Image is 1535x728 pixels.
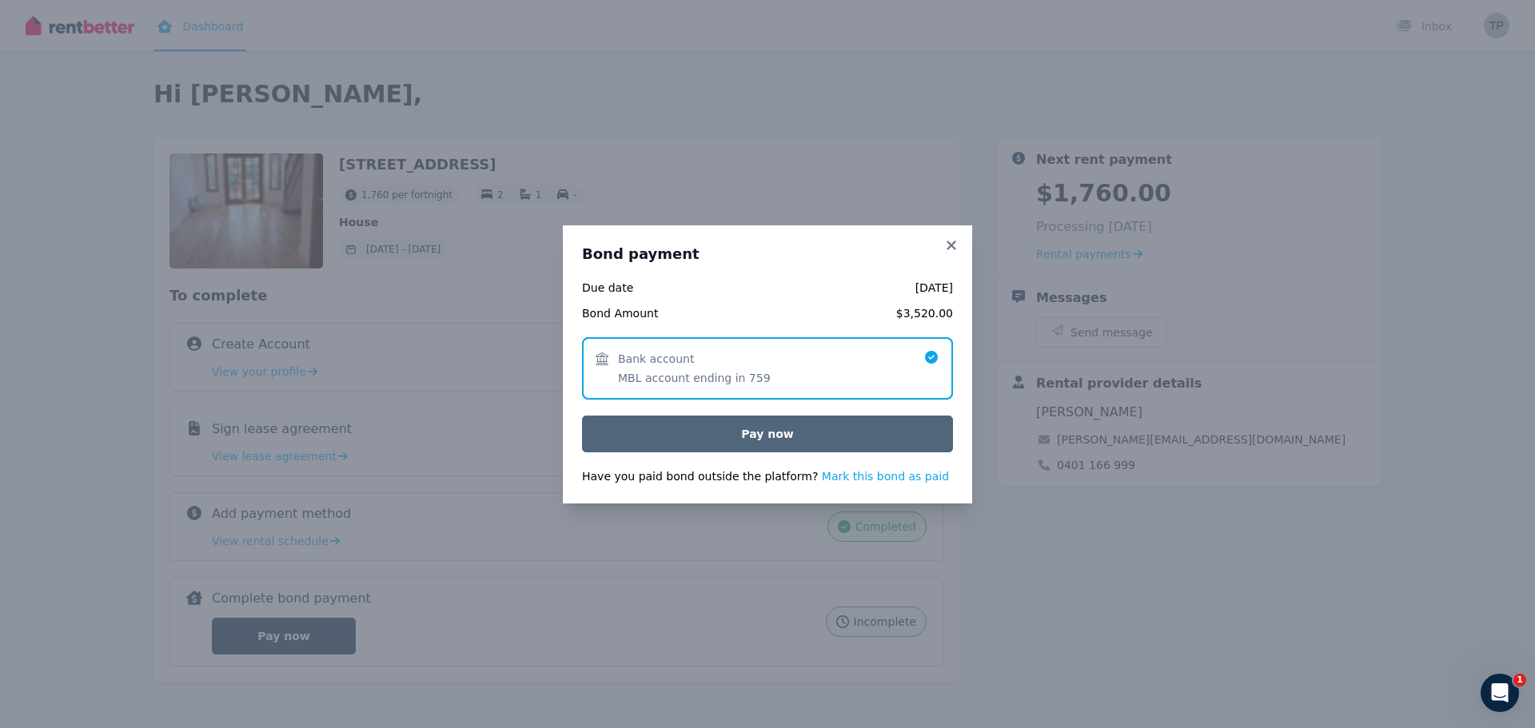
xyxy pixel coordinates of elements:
[618,370,771,386] span: MBL account ending in 759
[582,305,693,321] span: Bond Amount
[703,305,953,321] span: $3,520.00
[1481,674,1519,712] iframe: Intercom live chat
[1513,674,1526,686] span: 1
[582,416,953,452] button: Pay now
[582,280,693,296] span: Due date
[582,468,953,484] p: Have you paid bond outside the platform?
[822,468,949,484] button: Mark this bond as paid
[703,280,953,296] span: [DATE]
[618,351,694,367] span: Bank account
[582,245,953,264] h3: Bond payment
